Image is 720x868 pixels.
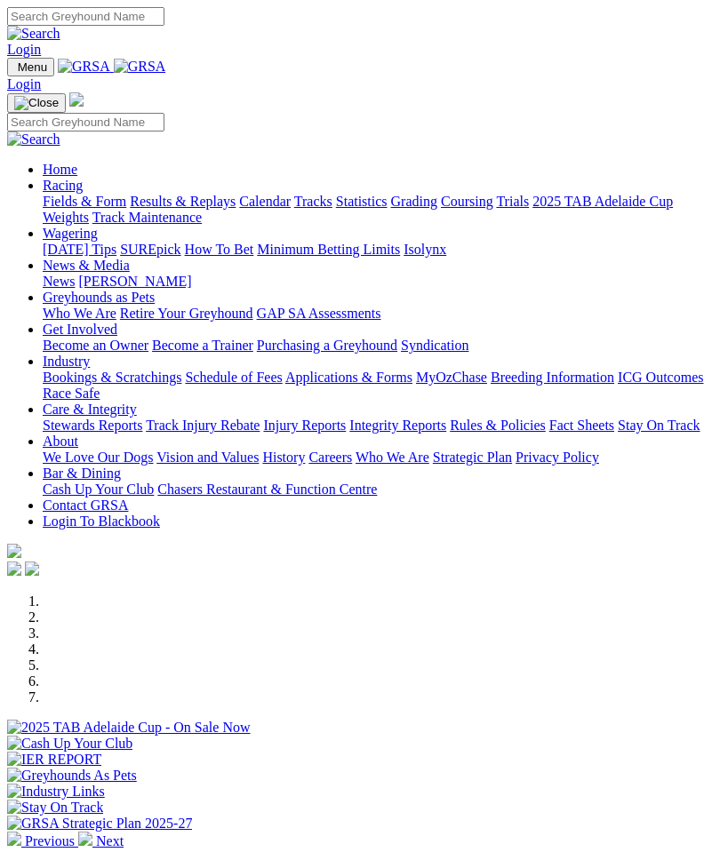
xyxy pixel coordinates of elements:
[7,832,21,846] img: chevron-left-pager-white.svg
[239,194,291,209] a: Calendar
[433,450,512,465] a: Strategic Plan
[43,450,713,466] div: About
[43,306,713,322] div: Greyhounds as Pets
[25,833,75,848] span: Previous
[43,322,117,337] a: Get Involved
[7,752,101,768] img: IER REPORT
[7,58,54,76] button: Toggle navigation
[7,816,192,832] img: GRSA Strategic Plan 2025-27
[263,418,346,433] a: Injury Reports
[450,418,546,433] a: Rules & Policies
[43,450,153,465] a: We Love Our Dogs
[120,306,253,321] a: Retire Your Greyhound
[285,370,412,385] a: Applications & Forms
[336,194,388,209] a: Statistics
[257,338,397,353] a: Purchasing a Greyhound
[152,338,253,353] a: Become a Trainer
[7,736,132,752] img: Cash Up Your Club
[43,306,116,321] a: Who We Are
[43,402,137,417] a: Care & Integrity
[43,418,142,433] a: Stewards Reports
[43,466,121,481] a: Bar & Dining
[496,194,529,209] a: Trials
[43,258,130,273] a: News & Media
[114,59,166,75] img: GRSA
[391,194,437,209] a: Grading
[491,370,614,385] a: Breeding Information
[7,561,21,576] img: facebook.svg
[185,370,282,385] a: Schedule of Fees
[92,210,202,225] a: Track Maintenance
[7,833,78,848] a: Previous
[416,370,487,385] a: MyOzChase
[43,226,98,241] a: Wagering
[618,370,703,385] a: ICG Outcomes
[308,450,352,465] a: Careers
[156,450,259,465] a: Vision and Values
[43,242,713,258] div: Wagering
[257,306,381,321] a: GAP SA Assessments
[78,274,191,289] a: [PERSON_NAME]
[14,96,59,110] img: Close
[43,274,713,290] div: News & Media
[7,42,41,57] a: Login
[25,561,39,576] img: twitter.svg
[43,338,148,353] a: Become an Owner
[96,833,124,848] span: Next
[120,242,180,257] a: SUREpick
[43,210,89,225] a: Weights
[404,242,446,257] a: Isolynx
[130,194,236,209] a: Results & Replays
[43,178,83,193] a: Racing
[7,131,60,147] img: Search
[532,194,673,209] a: 2025 TAB Adelaide Cup
[43,354,90,369] a: Industry
[43,290,155,305] a: Greyhounds as Pets
[262,450,305,465] a: History
[7,7,164,26] input: Search
[185,242,254,257] a: How To Bet
[516,450,599,465] a: Privacy Policy
[43,370,713,402] div: Industry
[43,434,78,449] a: About
[7,93,66,113] button: Toggle navigation
[7,784,105,800] img: Industry Links
[7,113,164,131] input: Search
[43,514,160,529] a: Login To Blackbook
[349,418,446,433] a: Integrity Reports
[7,26,60,42] img: Search
[146,418,260,433] a: Track Injury Rebate
[7,720,251,736] img: 2025 TAB Adelaide Cup - On Sale Now
[43,482,154,497] a: Cash Up Your Club
[7,76,41,92] a: Login
[43,498,128,513] a: Contact GRSA
[58,59,110,75] img: GRSA
[43,274,75,289] a: News
[69,92,84,107] img: logo-grsa-white.png
[618,418,700,433] a: Stay On Track
[43,194,713,226] div: Racing
[7,800,103,816] img: Stay On Track
[43,418,713,434] div: Care & Integrity
[43,386,100,401] a: Race Safe
[43,482,713,498] div: Bar & Dining
[78,833,124,848] a: Next
[294,194,332,209] a: Tracks
[549,418,614,433] a: Fact Sheets
[401,338,468,353] a: Syndication
[257,242,400,257] a: Minimum Betting Limits
[43,162,77,177] a: Home
[78,832,92,846] img: chevron-right-pager-white.svg
[356,450,429,465] a: Who We Are
[43,194,126,209] a: Fields & Form
[18,60,47,74] span: Menu
[157,482,377,497] a: Chasers Restaurant & Function Centre
[441,194,493,209] a: Coursing
[43,242,116,257] a: [DATE] Tips
[7,544,21,558] img: logo-grsa-white.png
[43,370,181,385] a: Bookings & Scratchings
[43,338,713,354] div: Get Involved
[7,768,137,784] img: Greyhounds As Pets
